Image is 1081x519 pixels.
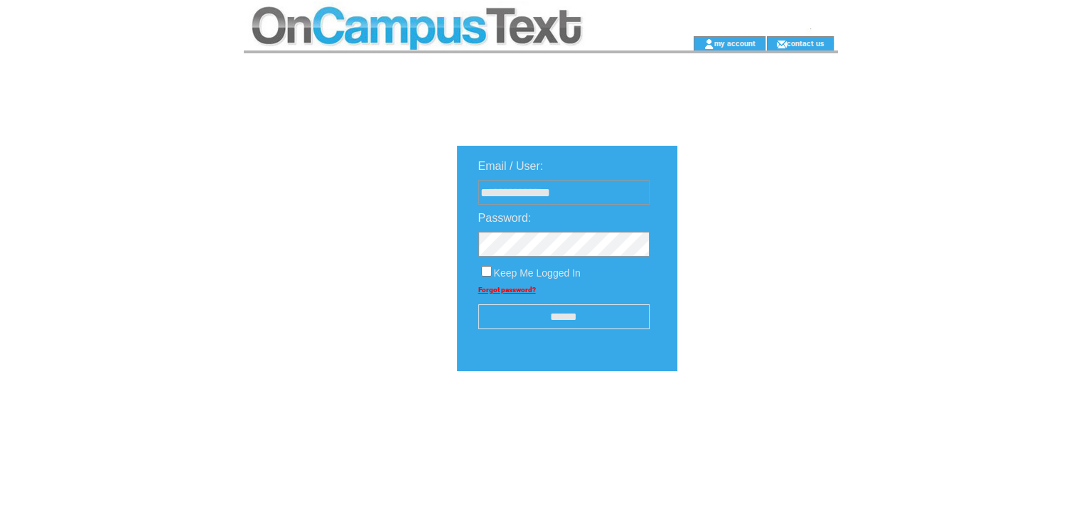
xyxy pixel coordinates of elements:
span: Keep Me Logged In [494,267,581,279]
span: Email / User: [478,160,544,172]
a: my account [714,38,755,48]
img: account_icon.gif;jsessionid=C9A081FF4FE5E38A85A42B03FD975893 [704,38,714,50]
img: contact_us_icon.gif;jsessionid=C9A081FF4FE5E38A85A42B03FD975893 [776,38,787,50]
img: transparent.png;jsessionid=C9A081FF4FE5E38A85A42B03FD975893 [719,407,790,424]
a: Forgot password? [478,286,536,294]
span: Password: [478,212,532,224]
a: contact us [787,38,824,48]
